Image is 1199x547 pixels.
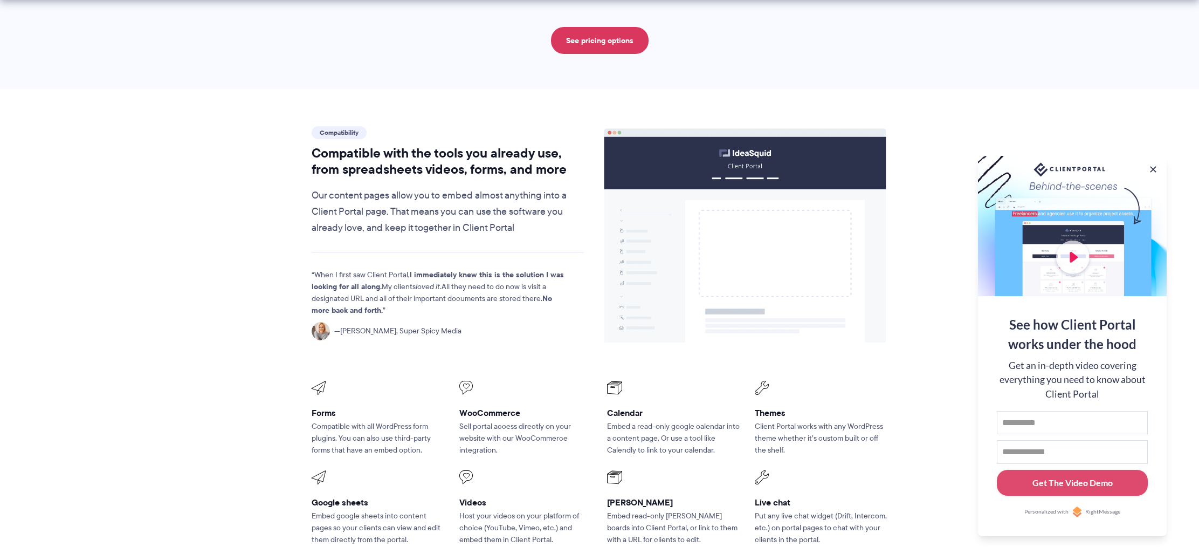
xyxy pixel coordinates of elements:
[997,470,1148,496] button: Get The Video Demo
[1085,508,1120,516] span: RightMessage
[755,421,887,456] p: Client Portal works with any WordPress theme whether it’s custom built or off the shelf.
[1072,507,1083,517] img: Personalized with RightMessage
[459,421,592,456] p: Sell portal access directly on your website with our WooCommerce integration.
[459,407,592,419] h3: WooCommerce
[312,292,552,316] strong: No more back and forth.
[997,315,1148,354] div: See how Client Portal works under the hood
[997,507,1148,517] a: Personalized withRightMessage
[459,510,592,546] p: Host your videos on your platform of choice (YouTube, Vimeo, etc.) and embed them in Client Portal.
[755,497,887,508] h3: Live chat
[312,510,444,546] p: Embed google sheets into content pages so your clients can view and edit them directly from the p...
[607,497,740,508] h3: [PERSON_NAME]
[312,188,584,236] p: Our content pages allow you to embed almost anything into a Client Portal page. That means you ca...
[312,407,444,419] h3: Forms
[459,497,592,508] h3: Videos
[1024,508,1069,516] span: Personalized with
[607,421,740,456] p: Embed a read-only google calendar into a content page. Or use a tool like Calendly to link to you...
[312,145,584,177] h2: Compatible with the tools you already use, from spreadsheets videos, forms, and more
[551,27,649,54] a: See pricing options
[997,359,1148,401] div: Get an in-depth video covering everything you need to know about Client Portal
[312,269,564,292] strong: I immediately knew this is the solution I was looking for all along.
[607,510,740,546] p: Embed read-only [PERSON_NAME] boards into Client Portal, or link to them with a URL for clients t...
[607,407,740,419] h3: Calendar
[1032,476,1113,489] div: Get The Video Demo
[755,510,887,546] p: Put any live chat widget (Drift, Intercom, etc.) on portal pages to chat with your clients in the...
[416,281,442,292] em: loved it.
[312,497,444,508] h3: Google sheets
[312,421,444,456] p: Compatible with all WordPress form plugins. You can also use third-party forms that have an embed...
[755,407,887,419] h3: Themes
[312,126,367,139] span: Compatibility
[334,325,461,337] span: [PERSON_NAME], Super Spicy Media
[312,269,565,317] p: When I first saw Client Portal, My clients All they need to do now is visit a designated URL and ...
